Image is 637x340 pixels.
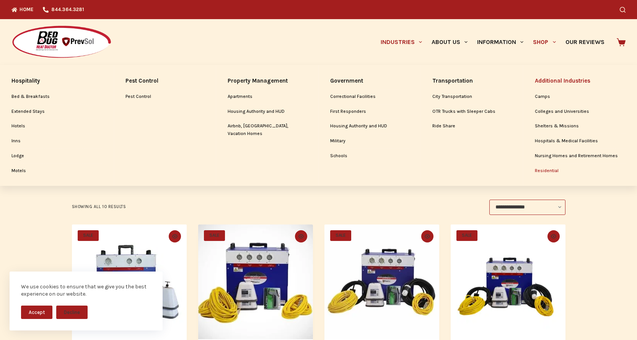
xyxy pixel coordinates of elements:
a: Hotels [11,119,102,133]
a: Information [472,19,528,65]
a: Shop [528,19,560,65]
a: Heater for Bed Bug Treatment - BBHD8 [72,224,187,339]
span: SALE [330,230,351,241]
a: BBHD Pro7 Bed Bug Heater for Heat Treatment [198,224,313,339]
a: BBHD12-265/277 Bed Bug Heater for treatments in hotels and motels [324,224,439,339]
select: Shop order [489,200,565,215]
p: Showing all 10 results [72,203,126,210]
a: Correctional Facilities [330,89,409,104]
button: Quick view toggle [295,230,307,242]
button: Open LiveChat chat widget [6,3,29,26]
button: Accept [21,306,52,319]
a: Military [330,134,409,148]
a: Bed & Breakfasts [11,89,102,104]
div: We use cookies to ensure that we give you the best experience on our website. [21,283,151,298]
a: Additional Industries [535,73,626,89]
a: Motels [11,164,102,178]
a: Extended Stays [11,104,102,119]
a: Camps [535,89,626,104]
a: Apartments [228,89,307,104]
a: Ride Share [432,119,512,133]
button: Quick view toggle [421,230,433,242]
span: SALE [78,230,99,241]
a: Housing Authority and HUD [228,104,307,119]
a: Housing Authority and HUD [330,119,409,133]
a: Transportation [432,73,512,89]
a: First Responders [330,104,409,119]
a: About Us [427,19,472,65]
a: Inns [11,134,102,148]
a: Hospitality [11,73,102,89]
a: Shelters & Missions [535,119,626,133]
img: Prevsol/Bed Bug Heat Doctor [11,25,112,59]
a: Best Bed Bug Heater for Hotels - BBHD12 [451,224,565,339]
a: OTR Trucks with Sleeper Cabs [432,104,512,119]
a: City Transportation [432,89,512,104]
button: Quick view toggle [547,230,560,242]
a: Nursing Homes and Retirement Homes [535,149,626,163]
a: Property Management [228,73,307,89]
a: Government [330,73,409,89]
nav: Primary [376,19,609,65]
a: Residential [535,164,626,178]
button: Search [620,7,626,13]
a: Pest Control [125,89,205,104]
a: Schools [330,149,409,163]
a: Hospitals & Medical Facilities [535,134,626,148]
button: Decline [56,306,88,319]
a: Industries [376,19,427,65]
span: SALE [456,230,477,241]
a: Our Reviews [560,19,609,65]
span: SALE [204,230,225,241]
a: Lodge [11,149,102,163]
button: Quick view toggle [169,230,181,242]
a: Pest Control [125,73,205,89]
a: Colleges and Universities [535,104,626,119]
a: Airbnb, [GEOGRAPHIC_DATA], Vacation Homes [228,119,307,141]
